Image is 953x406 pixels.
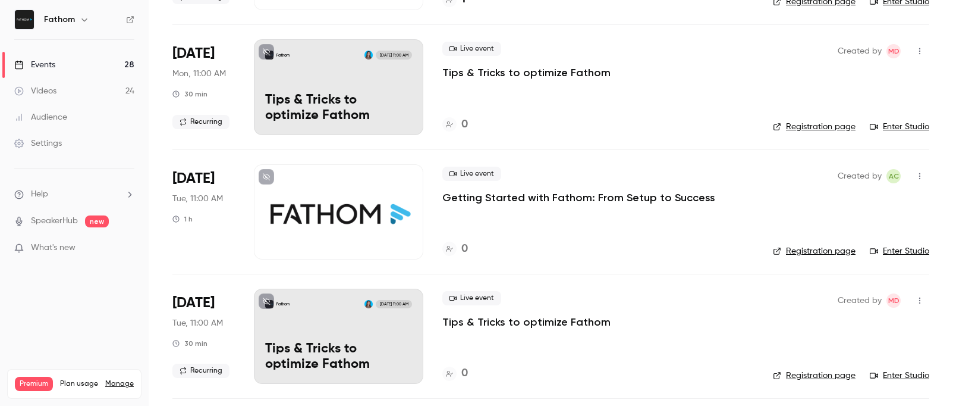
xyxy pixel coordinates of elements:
[14,188,134,201] li: help-dropdown-opener
[276,301,290,307] p: Fathom
[60,379,98,389] span: Plan usage
[15,377,53,391] span: Premium
[870,121,929,133] a: Enter Studio
[773,370,856,382] a: Registration page
[254,289,423,384] a: Tips & Tricks to optimize FathomFathomRaychel Balatero[DATE] 11:00 AMTips & Tricks to optimize Fa...
[172,89,207,99] div: 30 min
[105,379,134,389] a: Manage
[838,293,882,308] span: Created by
[889,169,899,183] span: AC
[31,188,48,201] span: Help
[442,241,468,257] a: 0
[31,215,78,227] a: SpeakerHub
[888,293,899,308] span: MD
[265,342,412,373] p: Tips & Tricks to optimize Fathom
[461,366,468,382] h4: 0
[31,242,76,254] span: What's new
[870,370,929,382] a: Enter Studio
[870,245,929,257] a: Enter Studio
[14,59,55,71] div: Events
[442,190,715,205] a: Getting Started with Fathom: From Setup to Success
[773,121,856,133] a: Registration page
[888,44,899,58] span: MD
[172,317,223,329] span: Tue, 11:00 AM
[14,85,56,97] div: Videos
[265,93,412,124] p: Tips & Tricks to optimize Fathom
[838,169,882,183] span: Created by
[172,364,229,378] span: Recurring
[461,117,468,133] h4: 0
[120,243,134,254] iframe: Noticeable Trigger
[15,10,34,29] img: Fathom
[172,293,215,313] span: [DATE]
[254,39,423,135] a: Tips & Tricks to optimize FathomFathomRaychel Balatero[DATE] 11:00 AMTips & Tricks to optimize Fa...
[364,51,373,59] img: Raychel Balatero
[886,169,901,183] span: Alli Cebular
[172,115,229,129] span: Recurring
[276,52,290,58] p: Fathom
[442,291,501,305] span: Live event
[172,289,235,384] div: Sep 23 Tue, 12:00 PM (America/Toronto)
[773,245,856,257] a: Registration page
[44,14,75,26] h6: Fathom
[461,241,468,257] h4: 0
[85,216,109,227] span: new
[442,42,501,56] span: Live event
[364,300,373,308] img: Raychel Balatero
[442,366,468,382] a: 0
[442,117,468,133] a: 0
[172,214,193,224] div: 1 h
[172,44,215,63] span: [DATE]
[838,44,882,58] span: Created by
[172,164,235,260] div: Sep 23 Tue, 11:00 AM (America/Chicago)
[172,169,215,188] span: [DATE]
[14,111,67,123] div: Audience
[442,65,611,80] a: Tips & Tricks to optimize Fathom
[442,315,611,329] a: Tips & Tricks to optimize Fathom
[172,339,207,348] div: 30 min
[172,68,226,80] span: Mon, 11:00 AM
[376,300,411,308] span: [DATE] 11:00 AM
[14,138,62,149] div: Settings
[442,167,501,181] span: Live event
[376,51,411,59] span: [DATE] 11:00 AM
[172,193,223,205] span: Tue, 11:00 AM
[172,39,235,135] div: Sep 22 Mon, 12:00 PM (America/Toronto)
[886,44,901,58] span: Michelle Dizon
[886,293,901,308] span: Michelle Dizon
